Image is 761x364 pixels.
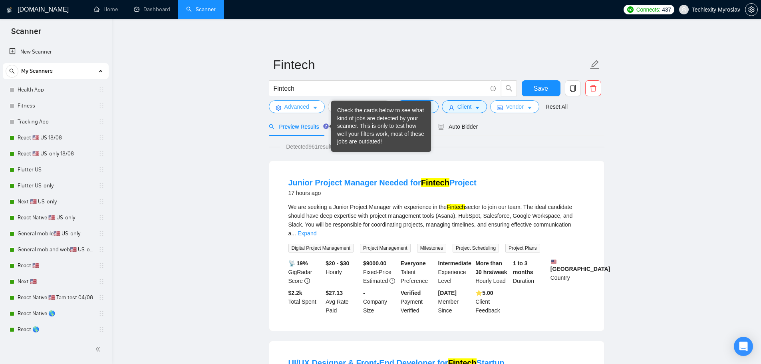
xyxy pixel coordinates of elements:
[98,294,105,301] span: holder
[522,80,560,96] button: Save
[98,87,105,93] span: holder
[18,162,93,178] a: Flutter US
[475,290,493,296] b: ⭐️ 5.00
[134,6,170,13] a: dashboardDashboard
[551,259,556,265] img: 🇺🇸
[18,226,93,242] a: General mobile🇺🇸 US-only
[269,123,326,130] span: Preview Results
[288,178,477,187] a: Junior Project Manager Needed forFintechProject
[337,107,425,146] div: Check the cards below to see what kind of jobs are detected by your scanner. This is only to test...
[501,85,517,92] span: search
[98,151,105,157] span: holder
[745,6,758,13] a: setting
[505,244,540,253] span: Project Plans
[98,199,105,205] span: holder
[98,215,105,221] span: holder
[401,290,421,296] b: Verified
[18,98,93,114] a: Fitness
[360,244,411,253] span: Project Management
[417,244,446,253] span: Milestones
[474,259,511,285] div: Hourly Load
[636,5,660,14] span: Connects:
[363,260,386,267] b: $ 9000.00
[363,290,365,296] b: -
[98,183,105,189] span: holder
[276,105,281,111] span: setting
[421,178,449,187] mark: Fintech
[98,326,105,333] span: holder
[288,188,477,198] div: 17 hours ago
[18,146,93,162] a: React 🇺🇸 US-only 18/08
[312,105,318,111] span: caret-down
[326,260,349,267] b: $20 - $30
[269,100,325,113] button: settingAdvancedcaret-down
[491,86,496,91] span: info-circle
[273,55,588,75] input: Scanner name...
[590,60,600,70] span: edit
[287,288,324,315] div: Total Spent
[3,44,109,60] li: New Scanner
[438,123,478,130] span: Auto Bidder
[662,5,671,14] span: 437
[98,135,105,141] span: holder
[94,6,118,13] a: homeHome
[18,130,93,146] a: React 🇺🇸 US 18/08
[18,322,93,338] a: React 🌎
[449,105,454,111] span: user
[287,259,324,285] div: GigRadar Score
[389,278,395,284] span: exclamation-circle
[288,244,354,253] span: Digital Project Management
[18,82,93,98] a: Health App
[565,80,581,96] button: copy
[18,210,93,226] a: React Native 🇺🇸 US-only
[475,260,507,275] b: More than 30 hrs/week
[745,3,758,16] button: setting
[627,6,634,13] img: upwork-logo.png
[5,26,48,42] span: Scanner
[274,84,487,93] input: Search Freelance Jobs...
[362,259,399,285] div: Fixed-Price
[18,290,93,306] a: React Native 🇺🇸 Tam test 04/08
[550,259,610,272] b: [GEOGRAPHIC_DATA]
[18,178,93,194] a: Flutter US-only
[399,288,437,315] div: Payment Verified
[442,100,487,113] button: userClientcaret-down
[324,259,362,285] div: Hourly
[98,247,105,253] span: holder
[95,345,103,353] span: double-left
[18,258,93,274] a: React 🇺🇸
[18,306,93,322] a: React Native 🌎
[501,80,517,96] button: search
[438,290,457,296] b: [DATE]
[513,260,533,275] b: 1 to 3 months
[585,80,601,96] button: delete
[280,142,378,151] span: Detected 961 results (1.22 seconds)
[565,85,580,92] span: copy
[288,260,308,267] b: 📡 19%
[437,288,474,315] div: Member Since
[98,119,105,125] span: holder
[98,231,105,237] span: holder
[304,278,310,284] span: info-circle
[284,102,309,111] span: Advanced
[490,100,539,113] button: idcardVendorcaret-down
[475,105,480,111] span: caret-down
[186,6,216,13] a: searchScanner
[586,85,601,92] span: delete
[7,4,12,16] img: logo
[437,259,474,285] div: Experience Level
[98,167,105,173] span: holder
[362,288,399,315] div: Company Size
[447,204,465,210] mark: Fintech
[6,65,18,78] button: search
[534,84,548,93] span: Save
[288,290,302,296] b: $ 2.2k
[497,105,503,111] span: idcard
[326,290,343,296] b: $27.13
[363,278,388,284] span: Estimated
[438,260,471,267] b: Intermediate
[291,230,296,237] span: ...
[18,274,93,290] a: Next 🇺🇸
[681,7,687,12] span: user
[18,114,93,130] a: Tracking App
